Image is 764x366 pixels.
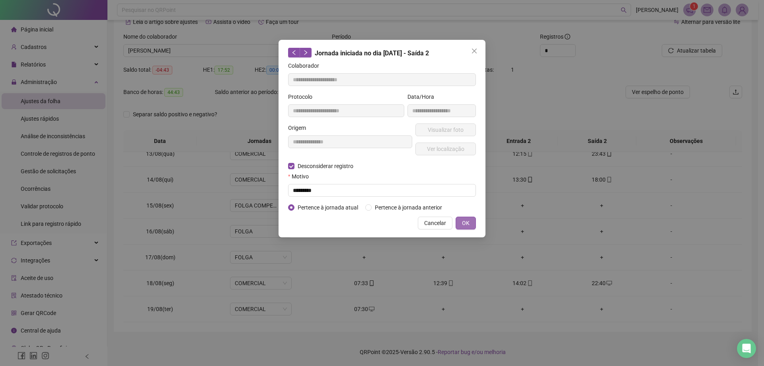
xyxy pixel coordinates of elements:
label: Colaborador [288,61,324,70]
span: OK [462,219,470,227]
button: Ver localização [415,143,476,155]
label: Data/Hora [407,92,439,101]
div: Jornada iniciada no dia [DATE] - Saída 2 [288,48,476,58]
label: Protocolo [288,92,318,101]
span: Desconsiderar registro [294,162,357,170]
span: right [303,50,308,55]
button: Cancelar [418,217,452,229]
span: Pertence à jornada atual [294,203,361,212]
span: Pertence à jornada anterior [372,203,445,212]
button: OK [456,217,476,229]
span: left [291,50,297,55]
div: Open Intercom Messenger [737,339,756,358]
button: Visualizar foto [415,123,476,136]
button: right [300,48,312,57]
button: left [288,48,300,57]
button: Close [468,45,481,57]
label: Motivo [288,172,314,181]
span: Cancelar [424,219,446,227]
label: Origem [288,123,311,132]
span: close [471,48,477,54]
